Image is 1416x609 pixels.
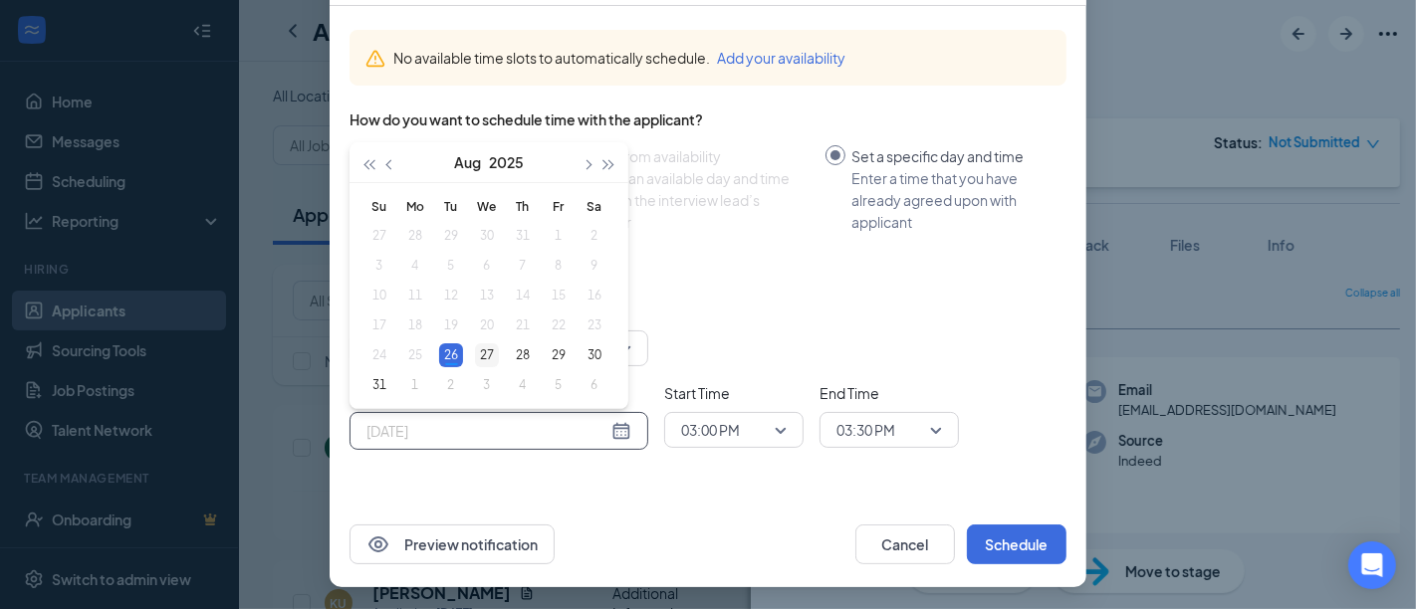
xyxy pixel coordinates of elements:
div: 5 [547,373,571,397]
td: 2025-09-05 [541,370,577,400]
th: Fr [541,191,577,221]
td: 2025-09-06 [577,370,612,400]
div: 2 [439,373,463,397]
div: Select from availability [574,145,810,167]
span: Start Time [664,382,804,404]
td: 2025-09-03 [469,370,505,400]
div: 29 [547,343,571,367]
td: 2025-08-28 [505,340,541,370]
div: 26 [439,343,463,367]
td: 2025-09-01 [397,370,433,400]
td: 2025-08-30 [577,340,612,370]
button: EyePreview notification [350,524,555,564]
td: 2025-09-02 [433,370,469,400]
button: Schedule [967,524,1066,564]
div: 3 [475,373,499,397]
div: 4 [511,373,535,397]
div: Open Intercom Messenger [1348,541,1396,589]
button: Add your availability [717,47,845,69]
td: 2025-08-31 [361,370,397,400]
span: 03:30 PM [836,415,895,445]
button: Cancel [855,524,955,564]
th: Mo [397,191,433,221]
span: End Time [820,382,959,404]
div: How do you want to schedule time with the applicant? [350,109,1066,129]
td: 2025-09-04 [505,370,541,400]
svg: Eye [366,532,390,556]
div: 1 [403,373,427,397]
th: Sa [577,191,612,221]
div: No available time slots to automatically schedule. [393,47,1051,69]
div: Set a specific day and time [851,145,1051,167]
svg: Warning [365,49,385,69]
td: 2025-08-27 [469,340,505,370]
div: 6 [583,373,606,397]
div: 27 [475,343,499,367]
div: Enter a time that you have already agreed upon with applicant [851,167,1051,233]
td: 2025-08-29 [541,340,577,370]
td: 2025-08-26 [433,340,469,370]
span: 03:00 PM [681,415,740,445]
div: Choose an available day and time slot from the interview lead’s calendar [574,167,810,233]
th: Su [361,191,397,221]
div: 30 [583,343,606,367]
button: Aug [454,142,481,182]
th: Th [505,191,541,221]
div: 28 [511,343,535,367]
input: Aug 26, 2025 [366,420,607,442]
th: Tu [433,191,469,221]
button: 2025 [489,142,524,182]
div: 31 [367,373,391,397]
th: We [469,191,505,221]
